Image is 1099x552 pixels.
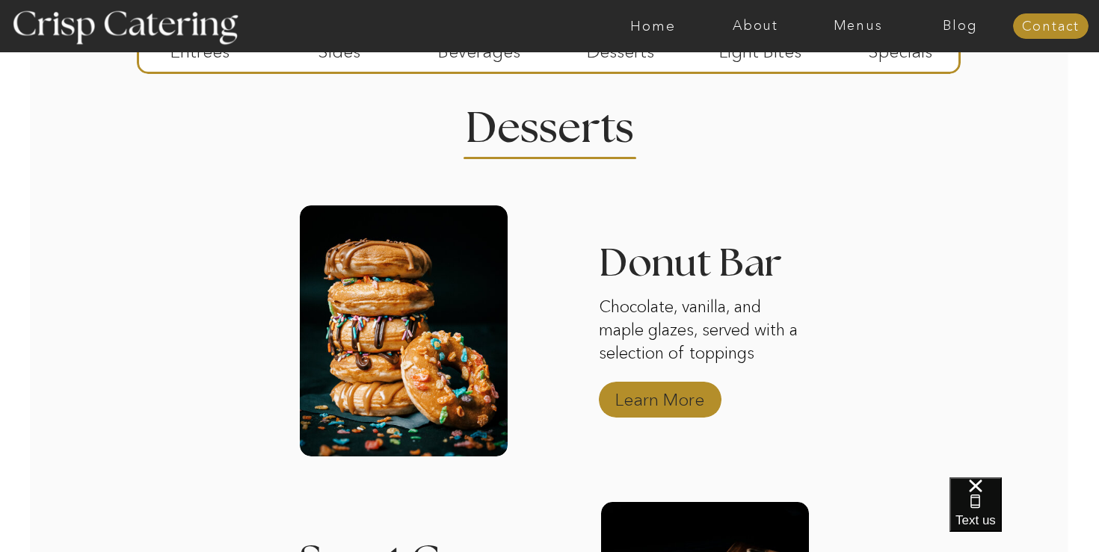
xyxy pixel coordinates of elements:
[429,26,529,69] p: Beverages
[909,19,1012,34] a: Blog
[1013,19,1089,34] a: Contact
[850,26,949,69] p: Specials
[570,26,670,69] p: Desserts
[602,19,704,34] a: Home
[949,477,1099,552] iframe: podium webchat widget bubble
[452,108,647,137] h2: Desserts
[807,19,909,34] a: Menus
[289,26,389,69] p: Sides
[599,296,807,368] p: Chocolate, vanilla, and maple glazes, served with a selection of toppings
[599,244,858,289] h3: Donut Bar
[704,19,807,34] a: About
[610,374,709,418] a: Learn More
[710,26,810,69] p: Light Bites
